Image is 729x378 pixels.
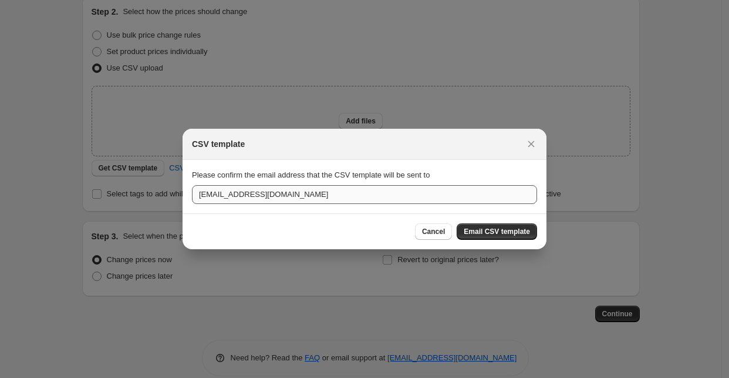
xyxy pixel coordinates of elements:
button: Email CSV template [457,223,537,240]
h2: CSV template [192,138,245,150]
span: Please confirm the email address that the CSV template will be sent to [192,170,430,179]
span: Cancel [422,227,445,236]
button: Close [523,136,539,152]
span: Email CSV template [464,227,530,236]
button: Cancel [415,223,452,240]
